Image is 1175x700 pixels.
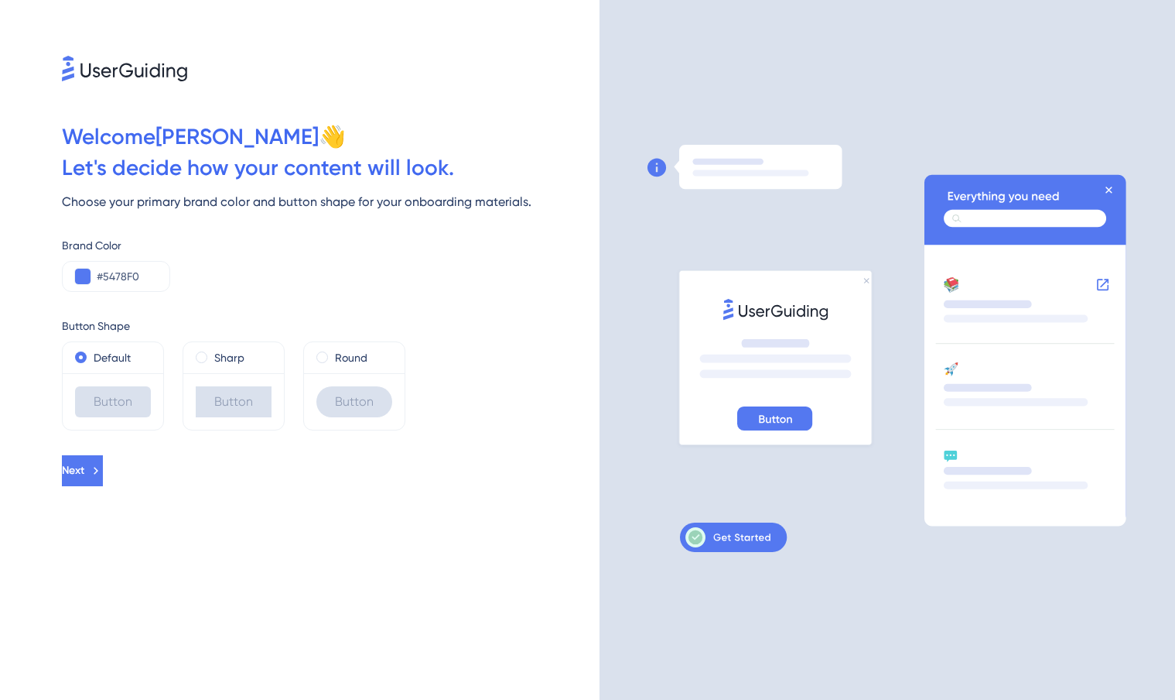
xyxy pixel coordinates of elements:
div: Button [196,386,272,417]
span: Next [62,462,84,480]
button: Next [62,455,103,486]
div: Let ' s decide how your content will look. [62,153,599,184]
div: Button Shape [62,317,599,335]
label: Round [335,348,367,367]
div: Choose your primary brand color and button shape for your onboarding materials. [62,193,599,211]
label: Sharp [214,348,244,367]
label: Default [94,348,131,367]
div: Button [316,386,392,417]
div: Button [75,386,151,417]
div: Welcome [PERSON_NAME] 👋 [62,122,599,153]
div: Brand Color [62,236,599,255]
